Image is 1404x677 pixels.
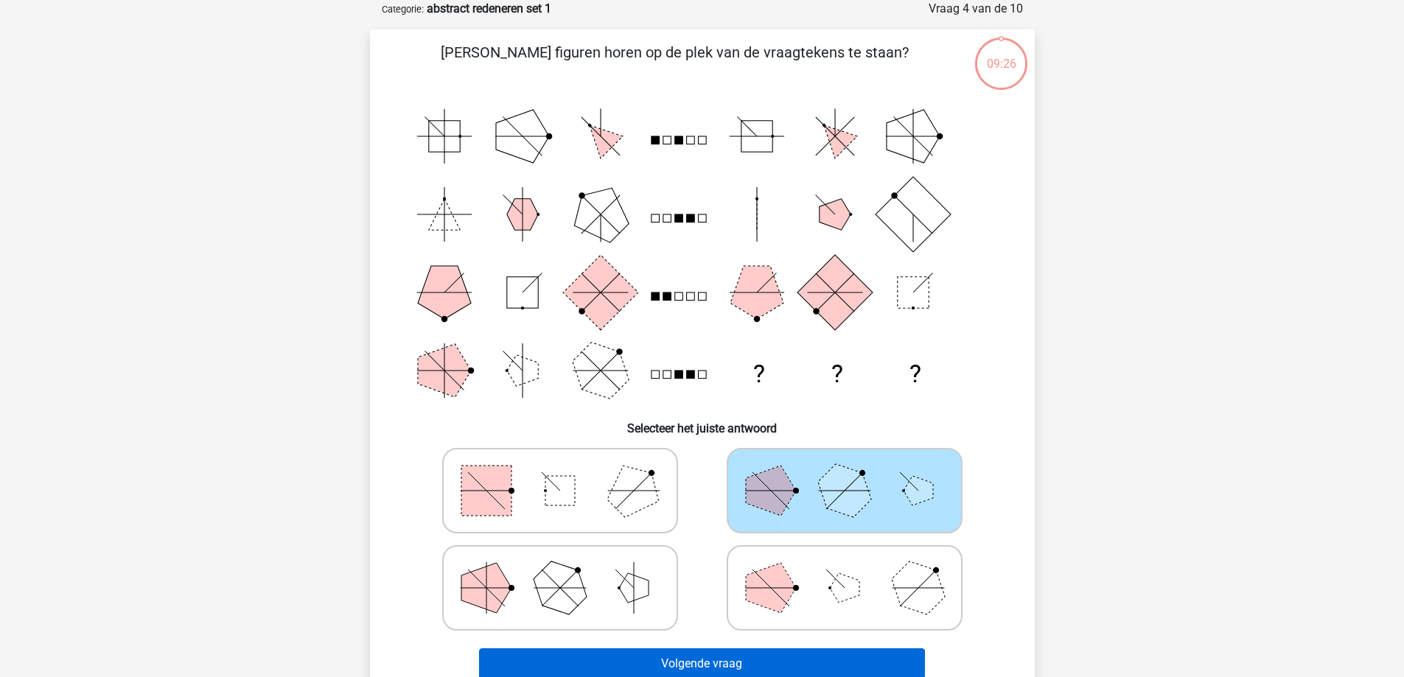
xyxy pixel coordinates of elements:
strong: abstract redeneren set 1 [427,1,551,15]
text: ? [831,359,842,388]
div: 09:26 [974,36,1029,73]
text: ? [909,359,921,388]
small: Categorie: [382,4,424,15]
p: [PERSON_NAME] figuren horen op de plek van de vraagtekens te staan? [394,41,956,85]
h6: Selecteer het juiste antwoord [394,410,1011,435]
text: ? [752,359,764,388]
